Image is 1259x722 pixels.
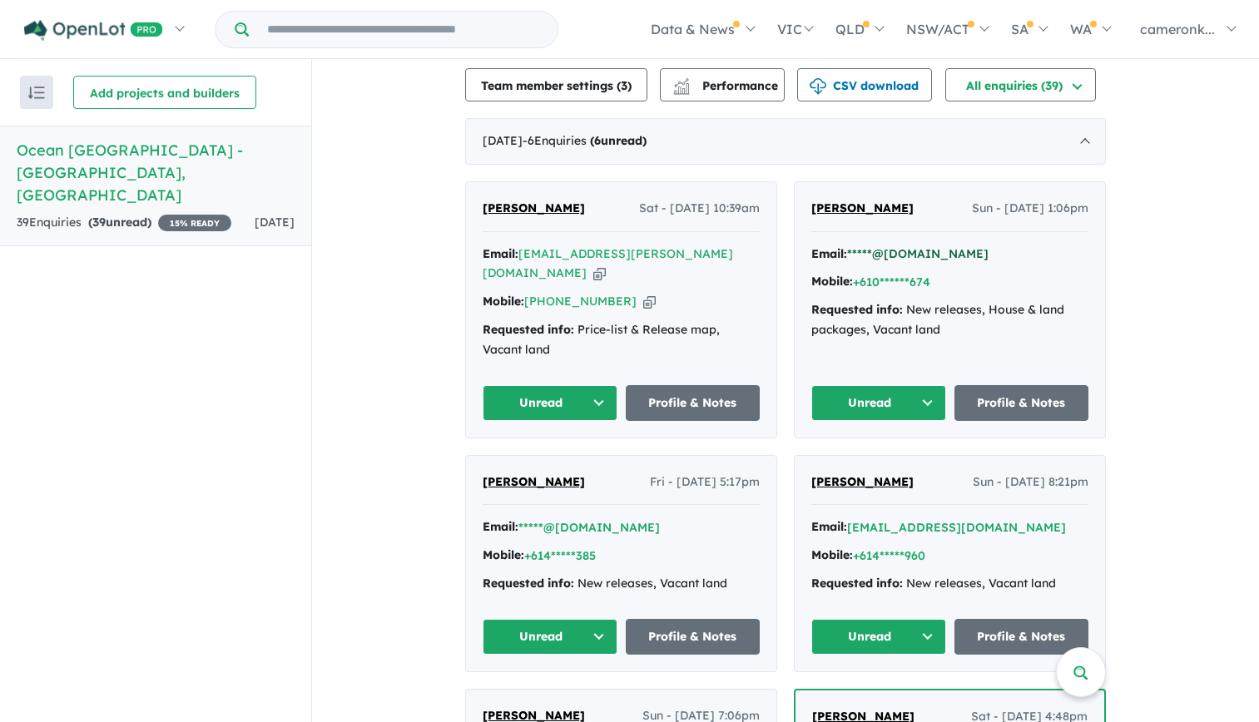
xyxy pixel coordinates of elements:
[158,215,231,231] span: 15 % READY
[811,574,1088,594] div: New releases, Vacant land
[483,547,524,562] strong: Mobile:
[811,385,946,421] button: Unread
[483,474,585,489] span: [PERSON_NAME]
[621,78,627,93] span: 3
[483,294,524,309] strong: Mobile:
[590,133,647,148] strong: ( unread)
[483,199,585,219] a: [PERSON_NAME]
[92,215,106,230] span: 39
[73,76,256,109] button: Add projects and builders
[594,133,601,148] span: 6
[483,472,585,492] a: [PERSON_NAME]
[811,246,847,261] strong: Email:
[524,294,637,309] a: [PHONE_NUMBER]
[811,474,914,489] span: [PERSON_NAME]
[465,68,647,101] button: Team member settings (3)
[523,133,647,148] span: - 6 Enquir ies
[811,576,903,591] strong: Requested info:
[810,78,826,95] img: download icon
[593,265,606,282] button: Copy
[255,215,295,230] span: [DATE]
[811,472,914,492] a: [PERSON_NAME]
[483,322,574,337] strong: Requested info:
[1140,21,1215,37] span: cameronk...
[28,87,45,99] img: sort.svg
[972,199,1088,219] span: Sun - [DATE] 1:06pm
[626,385,761,421] a: Profile & Notes
[252,12,554,47] input: Try estate name, suburb, builder or developer
[673,83,690,94] img: bar-chart.svg
[483,576,574,591] strong: Requested info:
[954,619,1089,655] a: Profile & Notes
[811,274,853,289] strong: Mobile:
[483,246,733,281] a: [EMAIL_ADDRESS][PERSON_NAME][DOMAIN_NAME]
[811,302,903,317] strong: Requested info:
[24,20,163,41] img: Openlot PRO Logo White
[811,300,1088,340] div: New releases, House & land packages, Vacant land
[626,619,761,655] a: Profile & Notes
[483,385,617,421] button: Unread
[797,68,932,101] button: CSV download
[639,199,760,219] span: Sat - [DATE] 10:39am
[954,385,1089,421] a: Profile & Notes
[17,213,231,233] div: 39 Enquir ies
[483,246,518,261] strong: Email:
[483,519,518,534] strong: Email:
[650,472,760,492] span: Fri - [DATE] 5:17pm
[811,619,946,655] button: Unread
[660,68,785,101] button: Performance
[674,78,689,87] img: line-chart.svg
[483,619,617,655] button: Unread
[945,68,1096,101] button: All enquiries (39)
[465,118,1106,165] div: [DATE]
[483,200,585,215] span: [PERSON_NAME]
[811,547,853,562] strong: Mobile:
[811,519,847,534] strong: Email:
[17,139,295,206] h5: Ocean [GEOGRAPHIC_DATA] - [GEOGRAPHIC_DATA] , [GEOGRAPHIC_DATA]
[847,519,1066,537] button: [EMAIL_ADDRESS][DOMAIN_NAME]
[483,320,760,360] div: Price-list & Release map, Vacant land
[676,78,778,93] span: Performance
[973,472,1088,492] span: Sun - [DATE] 8:21pm
[483,574,760,594] div: New releases, Vacant land
[643,293,656,310] button: Copy
[811,199,914,219] a: [PERSON_NAME]
[811,200,914,215] span: [PERSON_NAME]
[88,215,151,230] strong: ( unread)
